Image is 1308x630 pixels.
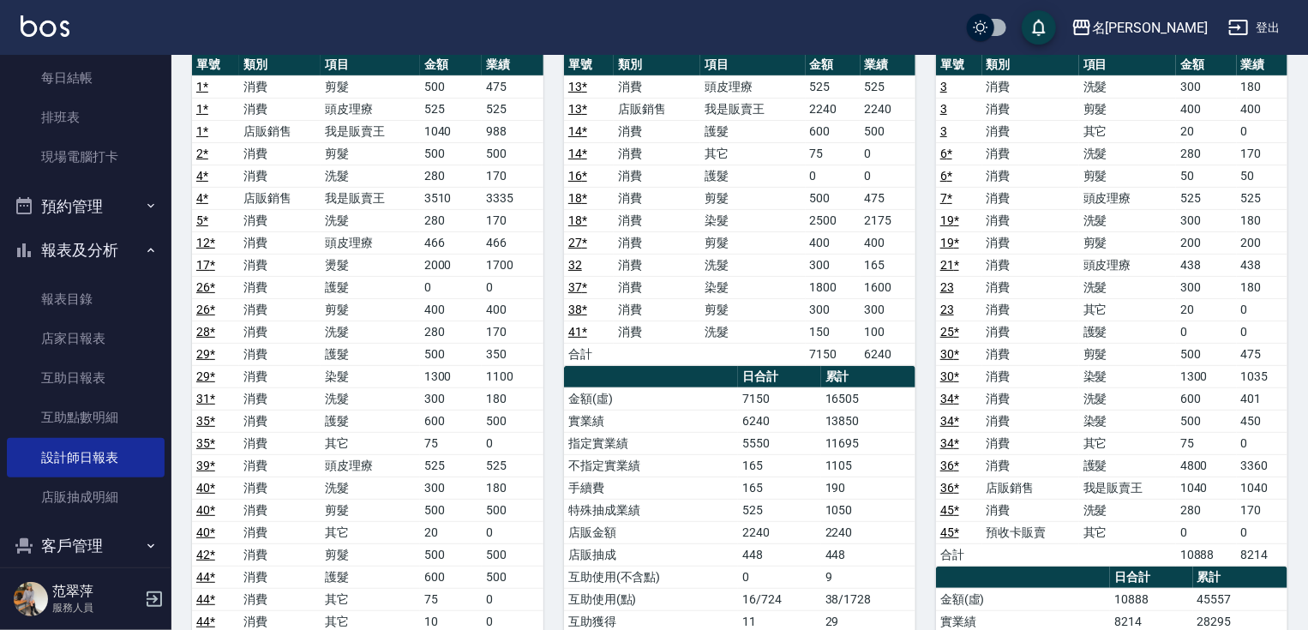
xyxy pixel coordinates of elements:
[1237,231,1287,254] td: 200
[482,521,543,543] td: 0
[1176,54,1237,76] th: 金額
[1176,276,1237,298] td: 300
[1237,387,1287,410] td: 401
[420,543,482,566] td: 500
[982,142,1079,165] td: 消費
[982,254,1079,276] td: 消費
[482,432,543,454] td: 0
[1237,98,1287,120] td: 400
[1237,343,1287,365] td: 475
[700,254,805,276] td: 洗髮
[564,432,738,454] td: 指定實業績
[982,165,1079,187] td: 消費
[564,54,915,366] table: a dense table
[861,187,915,209] td: 475
[821,499,915,521] td: 1050
[420,231,482,254] td: 466
[982,187,1079,209] td: 消費
[1022,10,1056,45] button: save
[940,280,954,294] a: 23
[982,120,1079,142] td: 消費
[614,298,700,321] td: 消費
[321,231,420,254] td: 頭皮理療
[7,98,165,137] a: 排班表
[1176,410,1237,432] td: 500
[1079,276,1176,298] td: 洗髮
[420,387,482,410] td: 300
[420,499,482,521] td: 500
[738,521,820,543] td: 2240
[982,209,1079,231] td: 消費
[239,566,321,588] td: 消費
[1176,321,1237,343] td: 0
[1079,165,1176,187] td: 剪髮
[1176,477,1237,499] td: 1040
[936,54,1287,567] table: a dense table
[861,54,915,76] th: 業績
[1176,343,1237,365] td: 500
[982,521,1079,543] td: 預收卡販賣
[738,543,820,566] td: 448
[1092,17,1208,39] div: 名[PERSON_NAME]
[7,477,165,517] a: 店販抽成明細
[321,521,420,543] td: 其它
[982,231,1079,254] td: 消費
[321,98,420,120] td: 頭皮理療
[821,521,915,543] td: 2240
[482,187,543,209] td: 3335
[239,298,321,321] td: 消費
[738,387,820,410] td: 7150
[1079,142,1176,165] td: 洗髮
[982,276,1079,298] td: 消費
[239,165,321,187] td: 消費
[1079,410,1176,432] td: 染髮
[806,75,861,98] td: 525
[321,276,420,298] td: 護髮
[420,120,482,142] td: 1040
[982,432,1079,454] td: 消費
[482,276,543,298] td: 0
[420,54,482,76] th: 金額
[1079,298,1176,321] td: 其它
[1079,499,1176,521] td: 洗髮
[1065,10,1215,45] button: 名[PERSON_NAME]
[806,54,861,76] th: 金額
[239,477,321,499] td: 消費
[700,54,805,76] th: 項目
[821,543,915,566] td: 448
[7,319,165,358] a: 店家日報表
[614,254,700,276] td: 消費
[239,231,321,254] td: 消費
[239,499,321,521] td: 消費
[806,298,861,321] td: 300
[321,543,420,566] td: 剪髮
[1176,165,1237,187] td: 50
[738,477,820,499] td: 165
[821,410,915,432] td: 13850
[982,75,1079,98] td: 消費
[806,120,861,142] td: 600
[564,477,738,499] td: 手續費
[861,142,915,165] td: 0
[1176,454,1237,477] td: 4800
[1237,454,1287,477] td: 3360
[482,365,543,387] td: 1100
[482,209,543,231] td: 170
[1237,276,1287,298] td: 180
[1176,120,1237,142] td: 20
[1176,298,1237,321] td: 20
[239,365,321,387] td: 消費
[239,343,321,365] td: 消費
[861,98,915,120] td: 2240
[482,254,543,276] td: 1700
[940,102,947,116] a: 3
[821,454,915,477] td: 1105
[700,165,805,187] td: 護髮
[614,165,700,187] td: 消費
[482,543,543,566] td: 500
[482,120,543,142] td: 988
[420,432,482,454] td: 75
[614,209,700,231] td: 消費
[7,137,165,177] a: 現場電腦打卡
[936,54,982,76] th: 單號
